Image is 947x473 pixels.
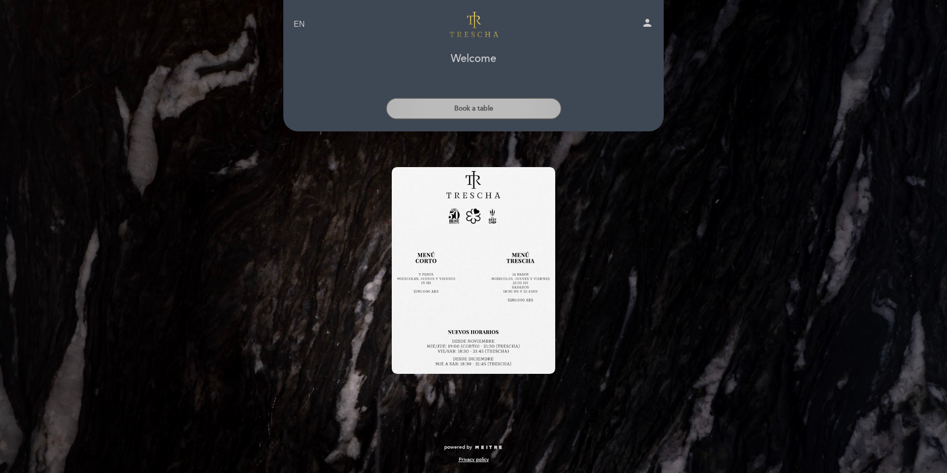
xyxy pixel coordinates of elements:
[459,456,489,463] a: Privacy policy
[451,53,496,65] h1: Welcome
[444,444,472,451] span: powered by
[412,11,535,38] a: Trescha
[641,17,653,29] i: person
[392,167,555,374] img: banner_1759257764.jpeg
[641,17,653,32] button: person
[474,445,503,450] img: MEITRE
[386,98,562,119] button: Book a table
[444,444,503,451] a: powered by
